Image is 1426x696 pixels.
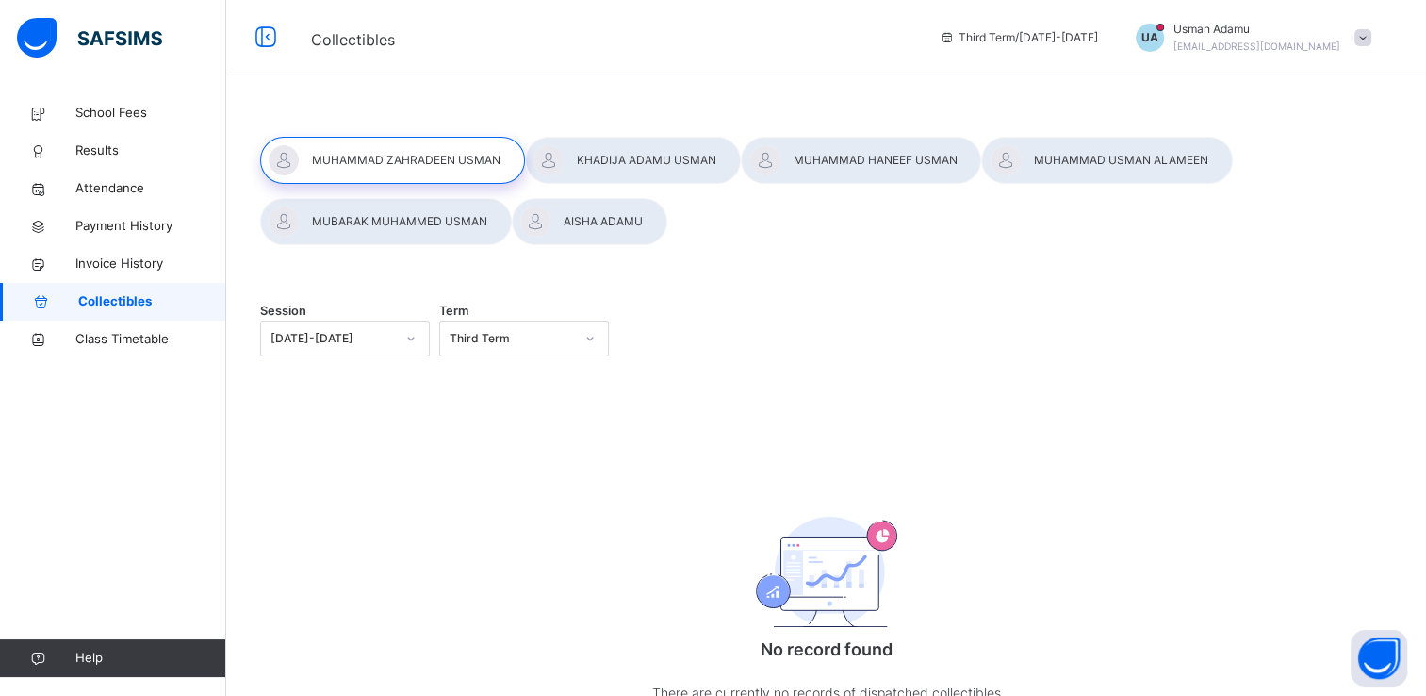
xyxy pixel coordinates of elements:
[78,292,226,311] span: Collectibles
[75,649,225,668] span: Help
[75,330,226,349] span: Class Timetable
[1173,41,1340,52] span: [EMAIL_ADDRESS][DOMAIN_NAME]
[75,179,226,198] span: Attendance
[75,104,226,123] span: School Fees
[270,330,395,347] div: [DATE]-[DATE]
[75,217,226,236] span: Payment History
[17,18,162,58] img: safsims
[1173,21,1340,38] span: Usman Adamu
[450,330,574,347] div: Third Term
[1117,21,1381,55] div: Usman Adamu
[1351,630,1407,687] button: Open asap
[260,304,306,318] span: Session
[439,304,468,318] span: Term
[1141,29,1158,46] span: UA
[940,29,1098,46] span: session/term information
[756,517,897,627] img: academics.830fd61bc8807c8ddf7a6434d507d981.svg
[75,255,226,273] span: Invoice History
[638,637,1015,662] p: No record found
[75,141,226,160] span: Results
[311,30,395,49] span: Collectibles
